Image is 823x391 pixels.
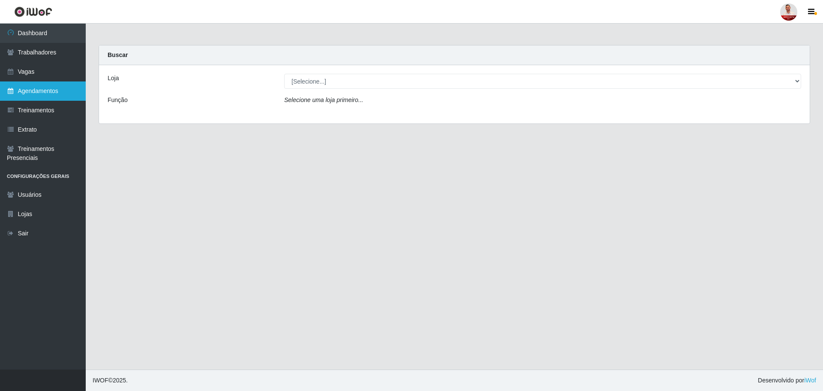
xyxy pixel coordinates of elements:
[804,377,816,384] a: iWof
[758,376,816,385] span: Desenvolvido por
[108,96,128,105] label: Função
[108,51,128,58] strong: Buscar
[108,74,119,83] label: Loja
[93,377,108,384] span: IWOF
[93,376,128,385] span: © 2025 .
[14,6,52,17] img: CoreUI Logo
[284,96,363,103] i: Selecione uma loja primeiro...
